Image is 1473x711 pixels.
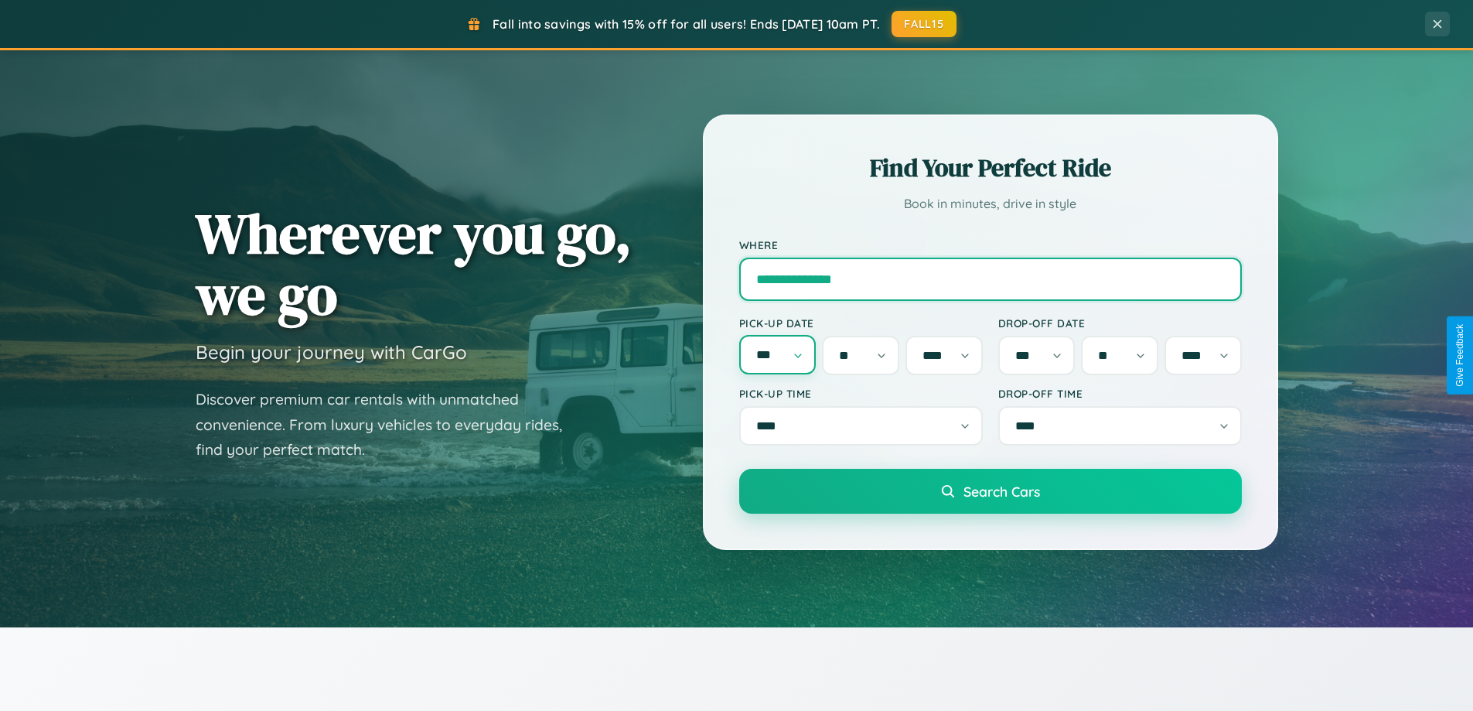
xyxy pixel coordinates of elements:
[739,469,1242,514] button: Search Cars
[1454,324,1465,387] div: Give Feedback
[739,316,983,330] label: Pick-up Date
[739,238,1242,251] label: Where
[493,16,880,32] span: Fall into savings with 15% off for all users! Ends [DATE] 10am PT.
[739,151,1242,185] h2: Find Your Perfect Ride
[892,11,956,37] button: FALL15
[998,316,1242,330] label: Drop-off Date
[739,193,1242,215] p: Book in minutes, drive in style
[998,387,1242,400] label: Drop-off Time
[739,387,983,400] label: Pick-up Time
[963,483,1040,500] span: Search Cars
[196,387,582,463] p: Discover premium car rentals with unmatched convenience. From luxury vehicles to everyday rides, ...
[196,340,467,364] h3: Begin your journey with CarGo
[196,203,632,325] h1: Wherever you go, we go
